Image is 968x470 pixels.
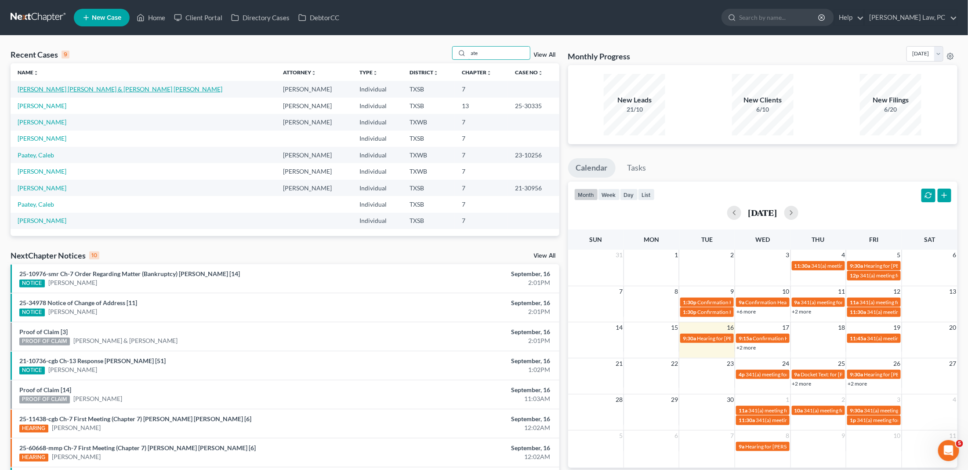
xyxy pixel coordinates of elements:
td: [PERSON_NAME] [276,98,352,114]
td: TXSB [402,131,455,147]
td: 13 [455,98,508,114]
div: NOTICE [19,367,45,375]
i: unfold_more [433,70,439,76]
span: 21 [615,358,624,369]
span: 341(a) meeting for [PERSON_NAME] [746,371,830,378]
span: 9a [739,443,744,450]
span: New Case [92,15,121,21]
div: 1:02PM [379,365,551,374]
span: 8 [674,286,679,297]
span: Wed [755,236,770,243]
span: 9a [794,299,800,306]
button: week [598,189,620,200]
td: 7 [455,213,508,229]
span: 4 [952,394,957,405]
td: [PERSON_NAME] [276,180,352,196]
i: unfold_more [33,70,39,76]
div: NextChapter Notices [11,250,99,261]
a: Client Portal [170,10,227,26]
span: 341(a) meeting for [PERSON_NAME] [867,309,952,315]
span: 10 [893,430,902,441]
h3: Monthly Progress [568,51,631,62]
a: Case Nounfold_more [515,69,543,76]
span: 23 [726,358,735,369]
span: Tue [701,236,713,243]
i: unfold_more [538,70,543,76]
span: 29 [670,394,679,405]
span: Thu [812,236,825,243]
span: 17 [782,322,790,333]
span: 341(a) meeting for [PERSON_NAME] [860,272,945,279]
span: 31 [615,250,624,260]
div: PROOF OF CLAIM [19,338,70,346]
a: Paatey, Caleb [18,151,54,159]
td: 23-10256 [508,147,559,163]
span: Confirmation Hearing for [PERSON_NAME] [753,335,853,342]
a: Nameunfold_more [18,69,39,76]
div: HEARING [19,454,48,462]
td: 7 [455,114,508,130]
a: [PERSON_NAME] & [PERSON_NAME] [73,336,178,345]
a: Districtunfold_more [410,69,439,76]
span: 9:30a [683,335,696,342]
span: Docket Text: for [PERSON_NAME] [801,371,880,378]
div: 6/20 [860,105,921,114]
span: 9:15a [739,335,752,342]
span: 341(a) meeting for [PERSON_NAME] [812,262,896,269]
td: 25-30335 [508,98,559,114]
td: TXSB [402,98,455,114]
i: unfold_more [373,70,378,76]
td: TXSB [402,81,455,97]
span: 12 [893,286,902,297]
div: September, 16 [379,386,551,394]
a: View All [534,52,556,58]
div: September, 16 [379,415,551,423]
span: Fri [870,236,879,243]
div: New Filings [860,95,921,105]
a: [PERSON_NAME] [PERSON_NAME] & [PERSON_NAME] [PERSON_NAME] [18,85,222,93]
a: Home [132,10,170,26]
button: list [638,189,655,200]
span: 1p [850,417,856,423]
span: 26 [893,358,902,369]
input: Search by name... [739,9,819,26]
a: +6 more [736,308,756,315]
td: [PERSON_NAME] [276,81,352,97]
span: Hearing for [PERSON_NAME] [697,335,765,342]
div: 21/10 [604,105,665,114]
span: 9:30a [850,262,863,269]
span: 6 [952,250,957,260]
span: 341(a) meeting for [PERSON_NAME] [748,407,833,414]
a: [PERSON_NAME] [18,118,66,126]
input: Search by name... [468,47,530,59]
div: September, 16 [379,357,551,365]
button: month [574,189,598,200]
span: 341(a) meeting for [PERSON_NAME] [756,417,841,423]
span: 1 [674,250,679,260]
a: 25-60668-mmp Ch-7 First Meeting (Chapter 7) [PERSON_NAME] [PERSON_NAME] [6] [19,444,256,452]
span: 1 [785,394,790,405]
span: 2 [841,394,846,405]
td: Individual [352,163,402,179]
a: [PERSON_NAME] [18,168,66,175]
td: [PERSON_NAME] [276,147,352,163]
td: TXWB [402,163,455,179]
a: Typeunfold_more [359,69,378,76]
button: day [620,189,638,200]
span: 5 [618,430,624,441]
a: 25-10976-smr Ch-7 Order Regarding Matter (Bankruptcy) [PERSON_NAME] [14] [19,270,240,277]
td: TXWB [402,114,455,130]
a: [PERSON_NAME] [18,135,66,142]
td: Individual [352,213,402,229]
span: 8 [785,430,790,441]
div: 12:02AM [379,423,551,432]
a: [PERSON_NAME] [48,278,97,287]
div: 2:01PM [379,336,551,345]
td: Individual [352,131,402,147]
iframe: Intercom live chat [938,440,959,461]
a: +2 more [736,344,756,351]
span: 12p [850,272,859,279]
a: DebtorCC [294,10,344,26]
a: [PERSON_NAME] [18,184,66,192]
span: 4 [841,250,846,260]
